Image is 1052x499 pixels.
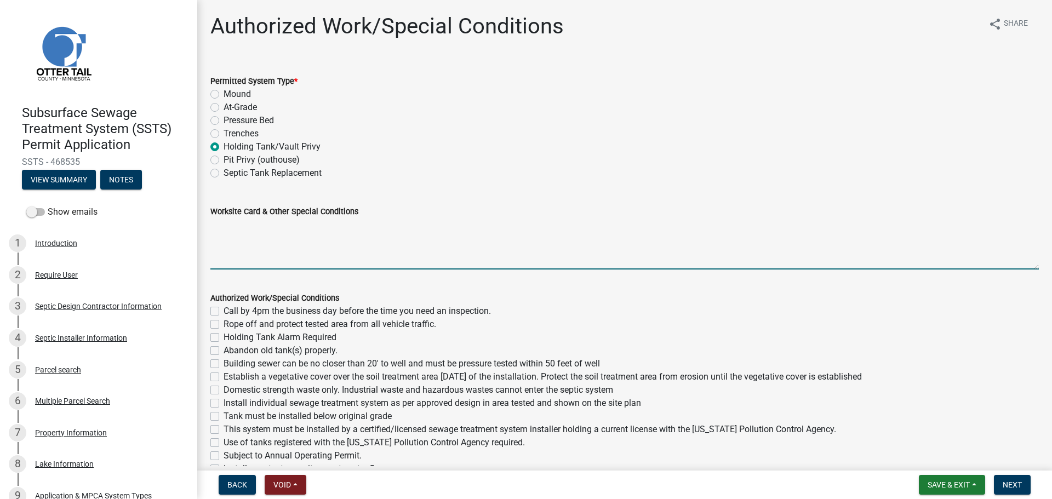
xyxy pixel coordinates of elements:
div: 1 [9,234,26,252]
div: 4 [9,329,26,347]
label: Worksite Card & Other Special Conditions [210,208,358,216]
label: Subject to Annual Operating Permit. [224,449,362,462]
div: Introduction [35,239,77,247]
button: Save & Exit [919,475,985,495]
div: 3 [9,297,26,315]
div: Require User [35,271,78,279]
div: Septic Design Contractor Information [35,302,162,310]
label: Abandon old tank(s) properly. [224,344,338,357]
img: Otter Tail County, Minnesota [22,12,104,94]
h1: Authorized Work/Special Conditions [210,13,564,39]
div: 8 [9,455,26,473]
div: 7 [9,424,26,441]
div: 2 [9,266,26,284]
button: shareShare [980,13,1037,35]
h4: Subsurface Sewage Treatment System (SSTS) Permit Application [22,105,188,152]
div: Parcel search [35,366,81,374]
label: Domestic strength waste only. Industrial waste and hazardous wastes cannot enter the septic system [224,383,613,397]
label: At-Grade [224,101,257,114]
span: Back [227,480,247,489]
label: Use of tanks registered with the [US_STATE] Pollution Control Agency required. [224,436,525,449]
span: Save & Exit [928,480,970,489]
div: Property Information [35,429,107,437]
label: Permitted System Type [210,78,298,85]
label: Holding Tank Alarm Required [224,331,336,344]
label: Call by 4pm the business day before the time you need an inspection. [224,305,491,318]
span: Next [1003,480,1022,489]
label: Install individual sewage treatment system as per approved design in area tested and shown on the... [224,397,641,410]
div: 6 [9,392,26,410]
label: Rope off and protect tested area from all vehicle traffic. [224,318,436,331]
label: Pressure Bed [224,114,274,127]
div: Lake Information [35,460,94,468]
button: Notes [100,170,142,190]
button: View Summary [22,170,96,190]
div: 5 [9,361,26,378]
label: Mound [224,88,251,101]
button: Void [265,475,306,495]
label: Septic Tank Replacement [224,167,322,180]
button: Next [994,475,1031,495]
label: Show emails [26,205,98,219]
wm-modal-confirm: Notes [100,176,142,185]
button: Back [219,475,256,495]
div: Multiple Parcel Search [35,397,110,405]
label: Establish a vegetative cover over the soil treatment area [DATE] of the installation. Protect the... [224,370,862,383]
label: Trenches [224,127,259,140]
div: Septic Installer Information [35,334,127,342]
span: Share [1004,18,1028,31]
label: Tank must be installed below original grade [224,410,392,423]
label: Building sewer can be no closer than 20' to well and must be pressure tested within 50 feet of well [224,357,600,370]
label: Pit Privy (outhouse) [224,153,300,167]
label: Holding Tank/Vault Privy [224,140,321,153]
span: SSTS - 468535 [22,157,175,167]
label: Authorized Work/Special Conditions [210,295,339,302]
wm-modal-confirm: Summary [22,176,96,185]
label: This system must be installed by a certified/licensed sewage treatment system installer holding a... [224,423,836,436]
label: Install a meter to monitor wastewater flow. [224,462,387,475]
span: Void [273,480,291,489]
i: share [988,18,1002,31]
